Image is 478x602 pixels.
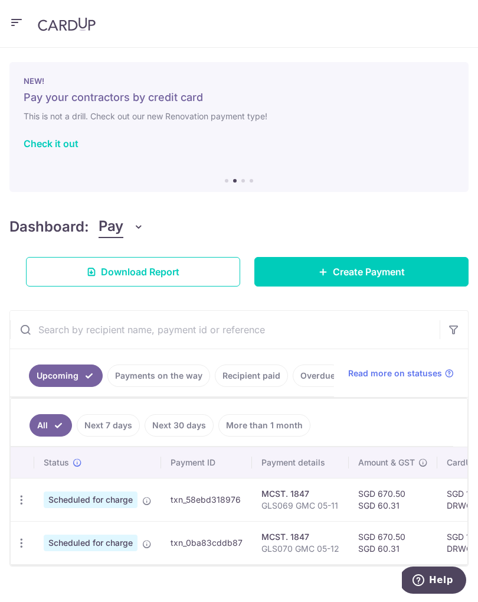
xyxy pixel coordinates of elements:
a: Next 30 days [145,414,214,437]
th: Payment details [252,447,349,478]
td: SGD 670.50 SGD 60.31 [349,478,437,521]
h4: Dashboard: [9,216,89,237]
td: txn_58ebd318976 [161,478,252,521]
a: More than 1 month [218,414,310,437]
input: Search by recipient name, payment id or reference [10,311,440,349]
button: Pay [99,216,144,238]
p: NEW! [24,76,454,86]
th: Payment ID [161,447,252,478]
p: GLS069 GMC 05-11 [261,500,339,512]
a: Upcoming [29,365,103,387]
a: Download Report [26,257,240,287]
a: Create Payment [254,257,469,287]
div: MCST. 1847 [261,531,339,543]
a: Check it out [24,138,78,149]
span: Download Report [101,265,179,279]
p: GLS070 GMC 05-12 [261,543,339,555]
span: Scheduled for charge [44,535,137,551]
a: Read more on statuses [348,367,454,379]
a: Next 7 days [77,414,140,437]
a: All [30,414,72,437]
span: Create Payment [333,265,405,279]
td: SGD 670.50 SGD 60.31 [349,521,437,564]
span: Amount & GST [358,457,415,468]
iframe: Opens a widget where you can find more information [402,567,466,596]
span: Pay [99,216,123,238]
a: Recipient paid [215,365,288,387]
span: Scheduled for charge [44,492,137,508]
div: MCST. 1847 [261,488,339,500]
h5: Pay your contractors by credit card [24,90,454,105]
td: txn_0ba83cddb87 [161,521,252,564]
a: Payments on the way [107,365,210,387]
span: Status [44,457,69,468]
img: CardUp [38,17,96,31]
a: Overdue [293,365,343,387]
h6: This is not a drill. Check out our new Renovation payment type! [24,109,454,123]
span: Read more on statuses [348,367,442,379]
